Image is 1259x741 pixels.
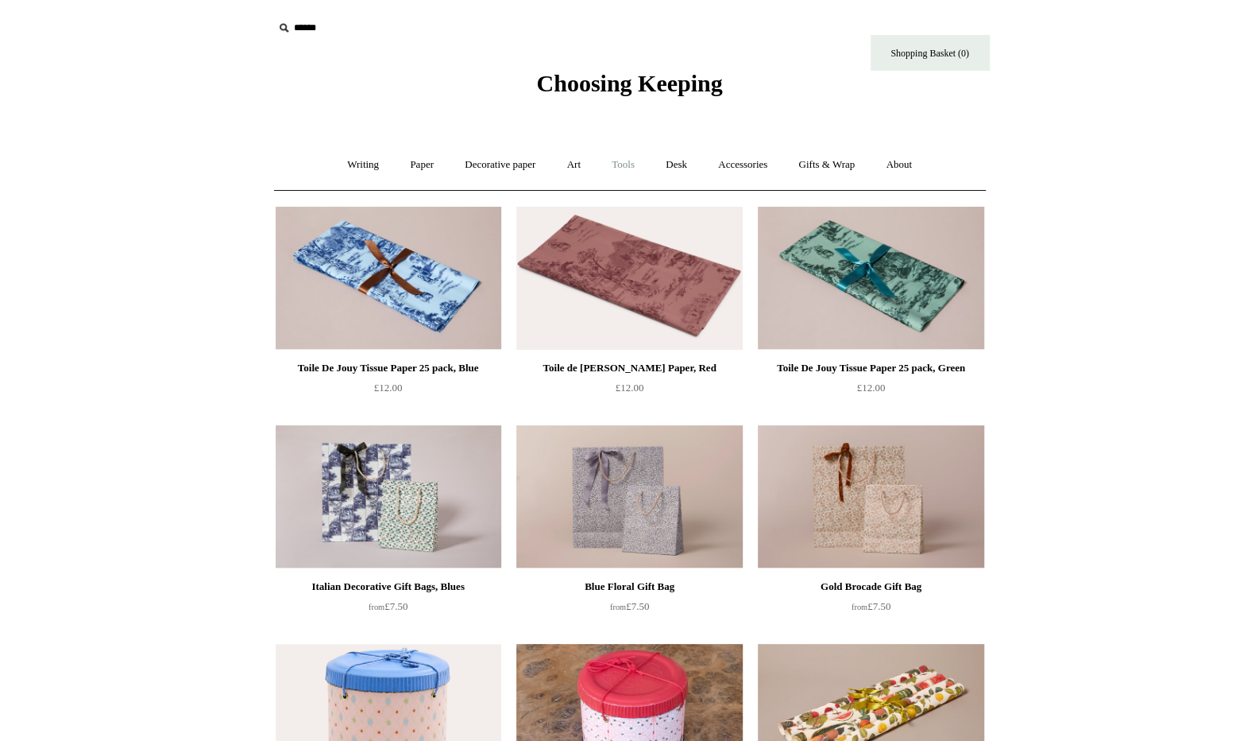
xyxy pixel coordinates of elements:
[758,425,983,568] a: Gold Brocade Gift Bag Gold Brocade Gift Bag
[852,603,867,611] span: from
[276,359,501,424] a: Toile De Jouy Tissue Paper 25 pack, Blue £12.00
[520,359,738,378] div: Toile de [PERSON_NAME] Paper, Red
[396,144,448,186] a: Paper
[762,359,979,378] div: Toile De Jouy Tissue Paper 25 pack, Green
[369,600,407,612] span: £7.50
[516,577,742,642] a: Blue Floral Gift Bag from£7.50
[758,577,983,642] a: Gold Brocade Gift Bag from£7.50
[516,359,742,424] a: Toile de [PERSON_NAME] Paper, Red £12.00
[651,144,701,186] a: Desk
[852,600,890,612] span: £7.50
[276,425,501,568] img: Italian Decorative Gift Bags, Blues
[610,600,649,612] span: £7.50
[871,35,990,71] a: Shopping Basket (0)
[597,144,649,186] a: Tools
[762,577,979,596] div: Gold Brocade Gift Bag
[616,382,644,394] span: £12.00
[758,425,983,568] img: Gold Brocade Gift Bag
[553,144,595,186] a: Art
[276,207,501,350] img: Toile De Jouy Tissue Paper 25 pack, Blue
[536,83,722,94] a: Choosing Keeping
[374,382,403,394] span: £12.00
[536,70,722,96] span: Choosing Keeping
[276,425,501,568] a: Italian Decorative Gift Bags, Blues Italian Decorative Gift Bags, Blues
[280,359,497,378] div: Toile De Jouy Tissue Paper 25 pack, Blue
[758,207,983,350] img: Toile De Jouy Tissue Paper 25 pack, Green
[450,144,550,186] a: Decorative paper
[516,425,742,568] a: Blue Floral Gift Bag Blue Floral Gift Bag
[871,144,926,186] a: About
[520,577,738,596] div: Blue Floral Gift Bag
[758,359,983,424] a: Toile De Jouy Tissue Paper 25 pack, Green £12.00
[610,603,626,611] span: from
[784,144,869,186] a: Gifts & Wrap
[276,207,501,350] a: Toile De Jouy Tissue Paper 25 pack, Blue Toile De Jouy Tissue Paper 25 pack, Blue
[280,577,497,596] div: Italian Decorative Gift Bags, Blues
[333,144,393,186] a: Writing
[369,603,384,611] span: from
[704,144,782,186] a: Accessories
[516,207,742,350] img: Toile de Jouy Tissue Paper, Red
[276,577,501,642] a: Italian Decorative Gift Bags, Blues from£7.50
[516,207,742,350] a: Toile de Jouy Tissue Paper, Red Toile de Jouy Tissue Paper, Red
[516,425,742,568] img: Blue Floral Gift Bag
[758,207,983,350] a: Toile De Jouy Tissue Paper 25 pack, Green Toile De Jouy Tissue Paper 25 pack, Green
[857,382,886,394] span: £12.00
